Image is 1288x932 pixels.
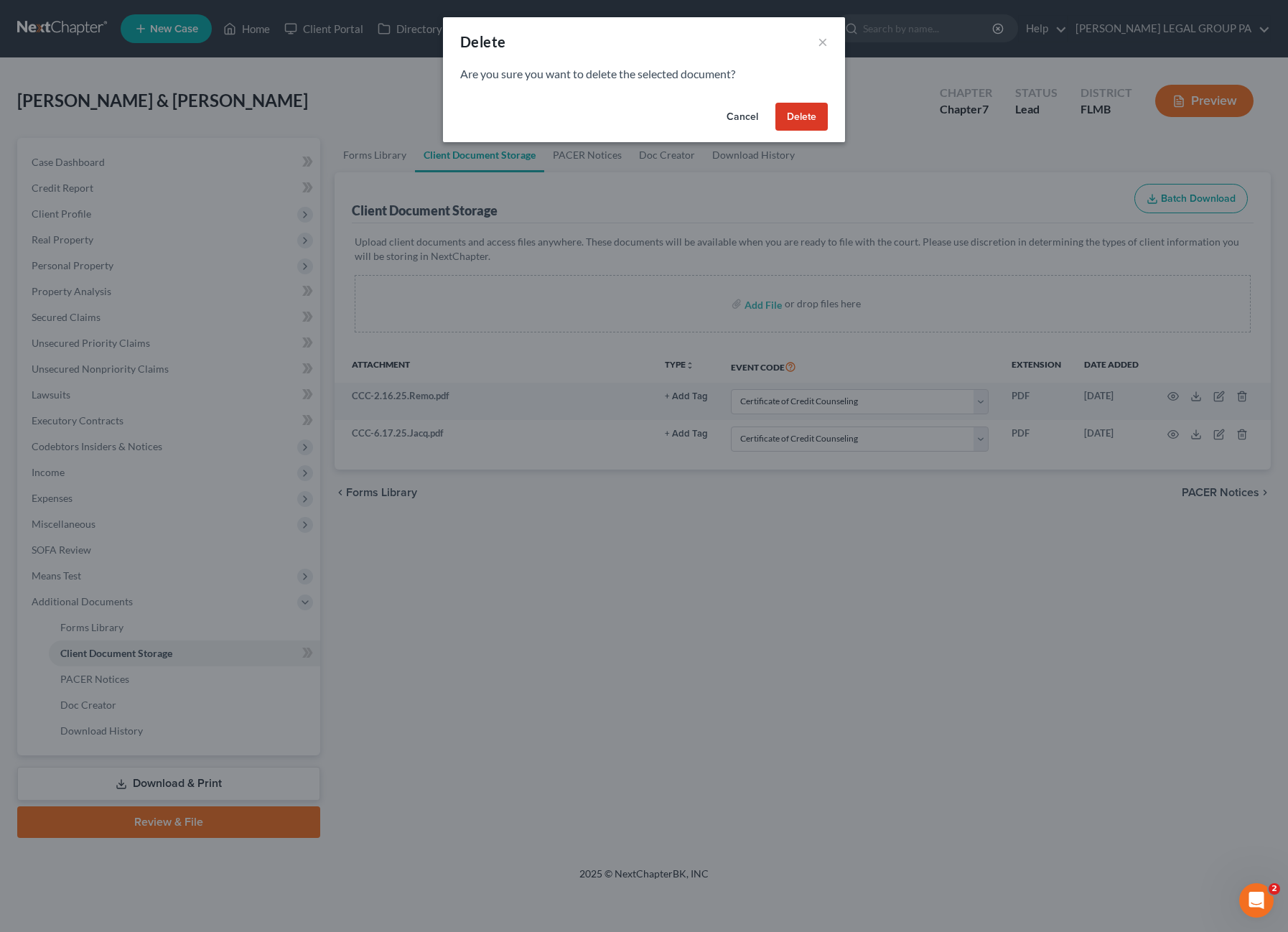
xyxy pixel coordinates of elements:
iframe: Intercom live chat [1239,883,1274,918]
span: 2 [1269,883,1280,895]
button: Delete [775,103,828,131]
p: Are you sure you want to delete the selected document? [460,66,828,83]
button: × [818,33,828,50]
button: Cancel [715,103,770,131]
div: Delete [460,32,505,52]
